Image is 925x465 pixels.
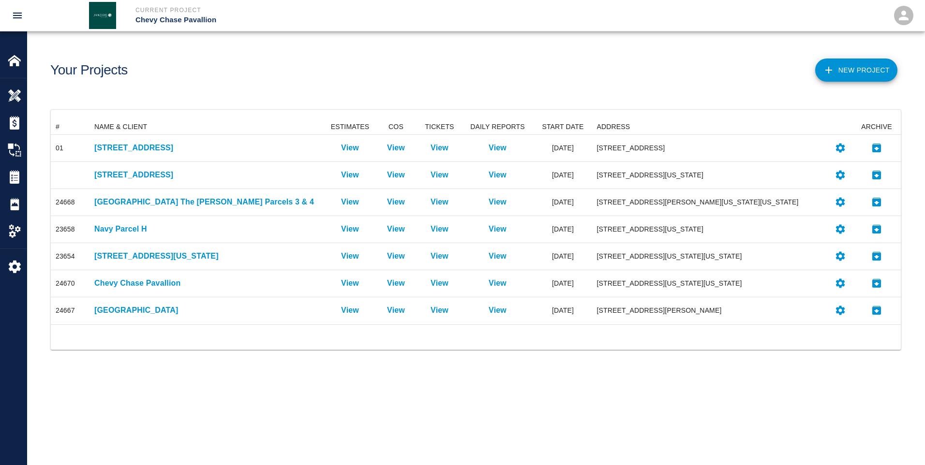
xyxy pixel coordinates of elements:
[94,277,321,289] a: Chevy Chase Pavallion
[56,197,75,207] div: 24668
[877,419,925,465] iframe: Chat Widget
[597,278,824,288] div: [STREET_ADDRESS][US_STATE][US_STATE]
[489,223,507,235] a: View
[51,119,90,134] div: #
[489,305,507,316] p: View
[597,224,824,234] div: [STREET_ADDRESS][US_STATE]
[387,223,405,235] a: View
[425,119,454,134] div: TICKETS
[831,165,850,185] button: Settings
[489,250,507,262] a: View
[94,250,321,262] a: [STREET_ADDRESS][US_STATE]
[90,119,326,134] div: NAME & CLIENT
[374,119,418,134] div: COS
[387,305,405,316] p: View
[94,196,321,208] a: [GEOGRAPHIC_DATA] The [PERSON_NAME] Parcels 3 & 4
[489,142,507,154] p: View
[470,119,524,134] div: DAILY REPORTS
[341,169,359,181] a: View
[388,119,403,134] div: COS
[831,219,850,239] button: Settings
[831,192,850,212] button: Settings
[597,197,824,207] div: [STREET_ADDRESS][PERSON_NAME][US_STATE][US_STATE]
[94,119,147,134] div: NAME & CLIENT
[94,142,321,154] a: [STREET_ADDRESS]
[489,196,507,208] a: View
[597,305,824,315] div: [STREET_ADDRESS][PERSON_NAME]
[94,169,321,181] p: [STREET_ADDRESS]
[56,278,75,288] div: 24670
[852,119,901,134] div: ARCHIVE
[431,277,448,289] a: View
[431,305,448,316] a: View
[431,250,448,262] a: View
[534,270,592,297] div: [DATE]
[462,119,534,134] div: DAILY REPORTS
[815,58,897,82] button: New Project
[135,6,515,15] p: Current Project
[534,297,592,324] div: [DATE]
[534,162,592,189] div: [DATE]
[431,196,448,208] a: View
[861,119,892,134] div: ARCHIVE
[592,119,829,134] div: ADDRESS
[431,169,448,181] a: View
[387,169,405,181] a: View
[489,277,507,289] a: View
[341,196,359,208] a: View
[56,224,75,234] div: 23658
[597,251,824,261] div: [STREET_ADDRESS][US_STATE][US_STATE]
[597,143,824,153] div: [STREET_ADDRESS]
[326,119,374,134] div: ESTIMATES
[50,62,128,78] h1: Your Projects
[331,119,370,134] div: ESTIMATES
[534,189,592,216] div: [DATE]
[387,277,405,289] a: View
[418,119,462,134] div: TICKETS
[56,305,75,315] div: 24667
[534,243,592,270] div: [DATE]
[56,143,63,153] div: 01
[6,4,29,27] button: open drawer
[431,223,448,235] a: View
[534,135,592,162] div: [DATE]
[341,305,359,316] a: View
[431,142,448,154] p: View
[387,196,405,208] a: View
[831,301,850,320] button: Settings
[597,170,824,180] div: [STREET_ADDRESS][US_STATE]
[341,142,359,154] a: View
[89,2,116,29] img: Janeiro Inc
[341,277,359,289] a: View
[94,305,321,316] a: [GEOGRAPHIC_DATA]
[341,250,359,262] a: View
[387,142,405,154] p: View
[831,138,850,158] button: Settings
[341,223,359,235] a: View
[489,169,507,181] a: View
[387,250,405,262] a: View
